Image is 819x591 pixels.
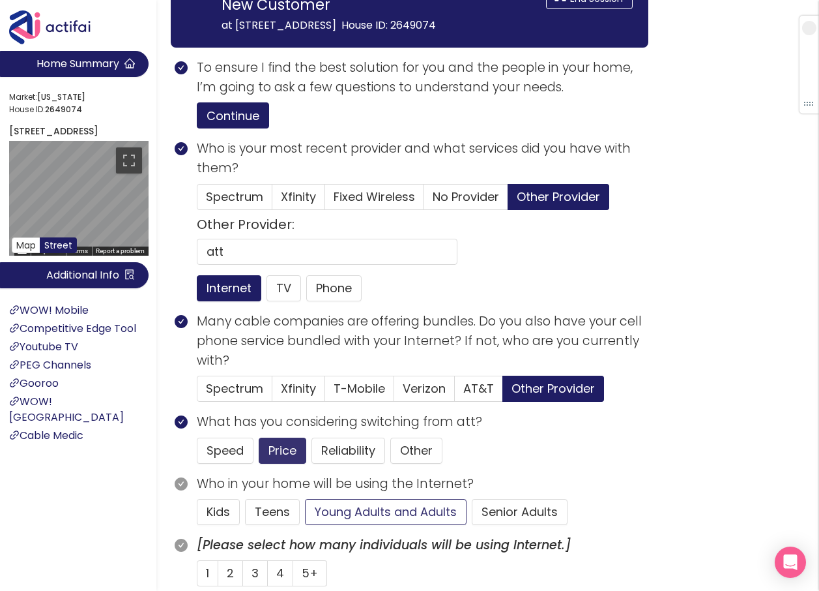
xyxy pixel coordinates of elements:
span: link [9,341,20,352]
span: check-circle [175,416,188,429]
button: Toggle fullscreen view [116,147,142,174]
strong: 2649074 [45,104,82,115]
span: 1 [206,565,209,581]
a: Gooroo [9,376,59,391]
a: WOW! Mobile [9,303,89,318]
button: Phone [306,275,362,301]
button: Reliability [311,438,385,464]
span: Other Provider [511,380,595,397]
a: Cable Medic [9,428,83,443]
span: AT&T [463,380,494,397]
span: Xfinity [281,380,316,397]
span: Spectrum [206,189,263,205]
p: To ensure I find the best solution for you and the people in your home, I’m going to ask a few qu... [197,58,648,97]
button: Teens [245,499,300,525]
a: PEG Channels [9,357,91,372]
button: Senior Adults [472,499,568,525]
span: check-circle [175,315,188,328]
span: T-Mobile [334,380,385,397]
span: link [9,323,20,333]
span: 2 [227,565,234,581]
button: Speed [197,438,253,464]
div: Open Intercom Messenger [775,547,806,578]
input: Type current internet provider [197,239,457,265]
span: Fixed Wireless [334,189,415,205]
span: Xfinity [281,189,316,205]
span: Map [16,239,36,252]
span: Street [44,239,72,252]
span: Verizon [403,380,446,397]
span: at [STREET_ADDRESS] [222,18,336,33]
span: Market: [9,91,145,104]
span: check-circle [175,61,188,74]
span: link [9,430,20,440]
span: check-circle [175,477,188,491]
span: link [9,396,20,406]
button: TV [266,275,301,301]
span: check-circle [175,142,188,155]
span: 3 [251,565,259,581]
div: Map [9,141,149,256]
span: Spectrum [206,380,263,397]
p: Who in your home will be using the Internet? [197,474,648,494]
a: Youtube TV [9,339,78,354]
strong: [STREET_ADDRESS] [9,125,98,138]
button: Continue [197,102,269,129]
span: 5+ [302,565,318,581]
b: [Please select how many individuals will be using Internet.] [197,536,571,554]
a: Terms (opens in new tab) [70,247,88,254]
a: Competitive Edge Tool [9,321,136,336]
a: WOW! [GEOGRAPHIC_DATA] [9,394,124,425]
span: link [9,378,20,388]
button: Price [259,438,306,464]
div: Street View [9,141,149,256]
strong: [US_STATE] [37,91,85,102]
span: 4 [276,565,284,581]
button: Other [390,438,442,464]
span: Other Provider [517,189,600,205]
p: What has you considering switching from att? [197,412,648,432]
button: Kids [197,499,240,525]
img: Actifai Logo [9,10,103,44]
span: House ID: 2649074 [341,18,436,33]
span: check-circle [175,539,188,552]
p: Many cable companies are offering bundles. Do you also have your cell phone service bundled with ... [197,312,648,371]
p: Who is your most recent provider and what services did you have with them? [197,139,648,178]
p: Other Provider: [197,215,648,234]
button: Young Adults and Adults [305,499,467,525]
span: House ID: [9,104,145,116]
span: link [9,305,20,315]
button: Internet [197,275,261,301]
span: No Provider [433,189,499,205]
a: Report a problem [96,247,145,254]
span: link [9,359,20,370]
